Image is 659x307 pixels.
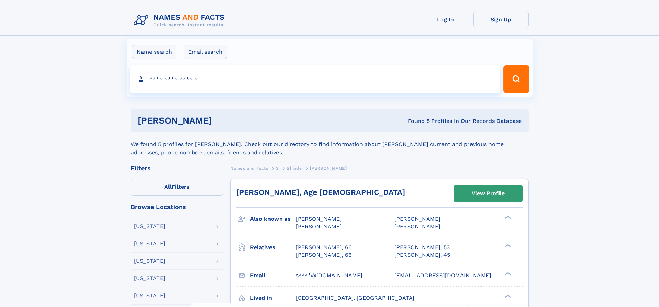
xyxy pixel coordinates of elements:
div: [US_STATE] [134,241,165,246]
a: [PERSON_NAME], 45 [394,251,450,259]
a: Shinde [287,164,302,172]
div: [US_STATE] [134,276,165,281]
span: [PERSON_NAME] [394,223,440,230]
span: [GEOGRAPHIC_DATA], [GEOGRAPHIC_DATA] [296,295,414,301]
h1: [PERSON_NAME] [138,116,310,125]
div: [US_STATE] [134,293,165,298]
a: Log In [418,11,473,28]
div: ❯ [503,215,511,220]
div: ❯ [503,243,511,248]
div: ❯ [503,294,511,298]
label: Name search [132,45,176,59]
span: [PERSON_NAME] [296,223,342,230]
a: [PERSON_NAME], 53 [394,244,450,251]
div: [US_STATE] [134,224,165,229]
div: Found 5 Profiles In Our Records Database [310,117,522,125]
h3: Email [250,270,296,281]
a: View Profile [454,185,522,202]
label: Email search [184,45,227,59]
span: S [276,166,279,171]
span: [PERSON_NAME] [394,216,440,222]
div: ❯ [503,271,511,276]
h3: Lived in [250,292,296,304]
span: Shinde [287,166,302,171]
h3: Relatives [250,242,296,253]
div: Browse Locations [131,204,223,210]
div: Filters [131,165,223,171]
span: [EMAIL_ADDRESS][DOMAIN_NAME] [394,272,491,279]
div: We found 5 profiles for [PERSON_NAME]. Check out our directory to find information about [PERSON_... [131,132,529,157]
div: [US_STATE] [134,258,165,264]
a: [PERSON_NAME], 66 [296,251,352,259]
a: [PERSON_NAME], Age [DEMOGRAPHIC_DATA] [236,188,405,197]
a: S [276,164,279,172]
span: All [164,183,172,190]
span: [PERSON_NAME] [310,166,347,171]
a: Names and Facts [230,164,268,172]
a: [PERSON_NAME], 66 [296,244,352,251]
img: Logo Names and Facts [131,11,230,30]
label: Filters [131,179,223,196]
div: View Profile [472,186,505,201]
h3: Also known as [250,213,296,225]
a: Sign Up [473,11,529,28]
button: Search Button [503,65,529,93]
span: [PERSON_NAME] [296,216,342,222]
input: search input [130,65,501,93]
